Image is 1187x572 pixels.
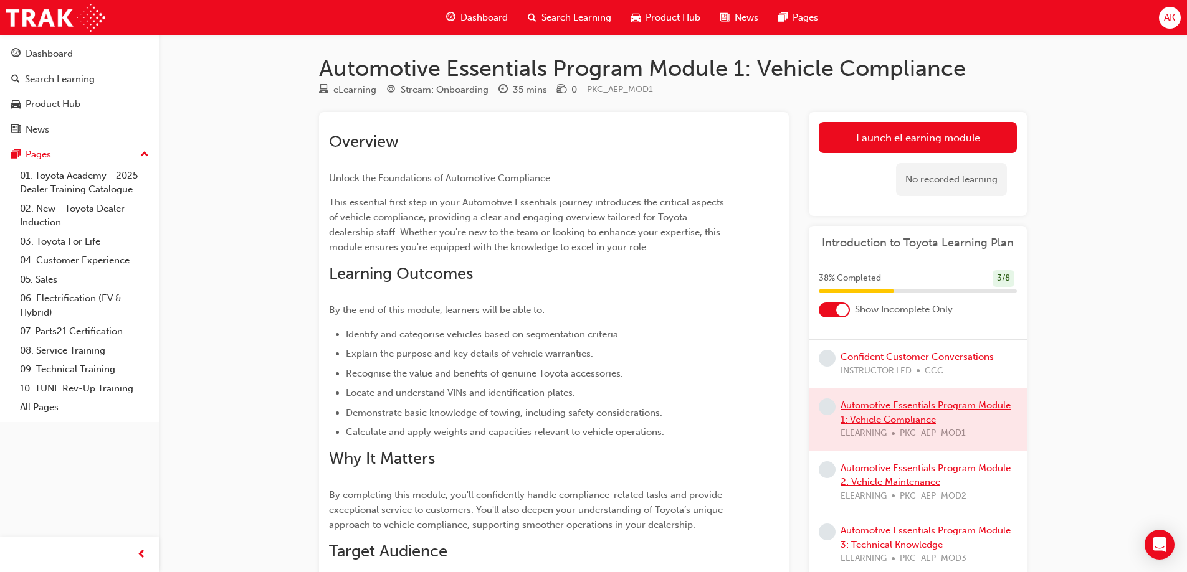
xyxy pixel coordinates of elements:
[5,93,154,116] a: Product Hub
[571,83,577,97] div: 0
[15,341,154,360] a: 08. Service Training
[26,148,51,162] div: Pages
[329,264,473,283] span: Learning Outcomes
[329,542,447,561] span: Target Audience
[993,270,1014,287] div: 3 / 8
[735,11,758,25] span: News
[720,10,730,26] span: news-icon
[25,72,95,87] div: Search Learning
[5,143,154,166] button: Pages
[346,426,664,438] span: Calculate and apply weights and capacities relevant to vehicle operations.
[15,199,154,232] a: 02. New - Toyota Dealer Induction
[819,461,836,478] span: learningRecordVerb_NONE-icon
[710,5,768,30] a: news-iconNews
[15,360,154,379] a: 09. Technical Training
[498,82,547,98] div: Duration
[11,74,20,85] span: search-icon
[900,489,966,504] span: PKC_AEP_MOD2
[15,398,154,417] a: All Pages
[346,368,623,379] span: Recognise the value and benefits of genuine Toyota accessories.
[319,82,376,98] div: Type
[819,350,836,367] span: learningRecordVerb_NONE-icon
[329,449,435,468] span: Why It Matters
[541,11,611,25] span: Search Learning
[333,83,376,97] div: eLearning
[5,40,154,143] button: DashboardSearch LearningProduct HubNews
[841,489,887,504] span: ELEARNING
[819,122,1017,153] a: Launch eLearning module
[819,236,1017,250] a: Introduction to Toyota Learning Plan
[15,322,154,341] a: 07. Parts21 Certification
[11,124,21,136] span: news-icon
[841,351,994,362] a: Confident Customer Conversations
[319,85,328,96] span: learningResourceType_ELEARNING-icon
[5,68,154,91] a: Search Learning
[11,49,21,60] span: guage-icon
[15,289,154,322] a: 06. Electrification (EV & Hybrid)
[5,118,154,141] a: News
[1145,530,1175,560] div: Open Intercom Messenger
[819,523,836,540] span: learningRecordVerb_NONE-icon
[386,82,489,98] div: Stream
[841,364,912,378] span: INSTRUCTOR LED
[346,329,621,340] span: Identify and categorise vehicles based on segmentation criteria.
[528,10,536,26] span: search-icon
[841,525,1011,550] a: Automotive Essentials Program Module 3: Technical Knowledge
[557,85,566,96] span: money-icon
[15,270,154,289] a: 05. Sales
[436,5,518,30] a: guage-iconDashboard
[329,304,545,316] span: By the end of this module, learners will be able to:
[557,82,577,98] div: Price
[768,5,828,30] a: pages-iconPages
[841,551,887,566] span: ELEARNING
[26,97,80,111] div: Product Hub
[15,166,154,199] a: 01. Toyota Academy - 2025 Dealer Training Catalogue
[15,379,154,398] a: 10. TUNE Rev-Up Training
[319,55,1027,82] h1: Automotive Essentials Program Module 1: Vehicle Compliance
[11,149,21,161] span: pages-icon
[26,47,73,61] div: Dashboard
[140,147,149,163] span: up-icon
[15,251,154,270] a: 04. Customer Experience
[346,407,662,418] span: Demonstrate basic knowledge of towing, including safety considerations.
[346,387,575,398] span: Locate and understand VINs and identification plates.
[1159,7,1181,29] button: AK
[513,83,547,97] div: 35 mins
[137,547,146,563] span: prev-icon
[793,11,818,25] span: Pages
[1164,11,1175,25] span: AK
[11,99,21,110] span: car-icon
[26,123,49,137] div: News
[819,271,881,286] span: 38 % Completed
[841,462,1011,488] a: Automotive Essentials Program Module 2: Vehicle Maintenance
[329,132,399,151] span: Overview
[621,5,710,30] a: car-iconProduct Hub
[15,232,154,251] a: 03. Toyota For Life
[896,163,1007,196] div: No recorded learning
[401,83,489,97] div: Stream: Onboarding
[819,398,836,415] span: learningRecordVerb_NONE-icon
[855,302,953,317] span: Show Incomplete Only
[587,84,653,95] span: Learning resource code
[646,11,700,25] span: Product Hub
[6,4,105,32] img: Trak
[925,364,943,378] span: CCC
[329,197,727,253] span: This essential first step in your Automotive Essentials journey introduces the critical aspects o...
[329,489,725,530] span: By completing this module, you'll confidently handle compliance-related tasks and provide excepti...
[5,42,154,65] a: Dashboard
[900,551,966,566] span: PKC_AEP_MOD3
[329,172,553,184] span: Unlock the Foundations of Automotive Compliance.
[386,85,396,96] span: target-icon
[518,5,621,30] a: search-iconSearch Learning
[460,11,508,25] span: Dashboard
[778,10,788,26] span: pages-icon
[498,85,508,96] span: clock-icon
[346,348,593,359] span: Explain the purpose and key details of vehicle warranties.
[446,10,455,26] span: guage-icon
[631,10,641,26] span: car-icon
